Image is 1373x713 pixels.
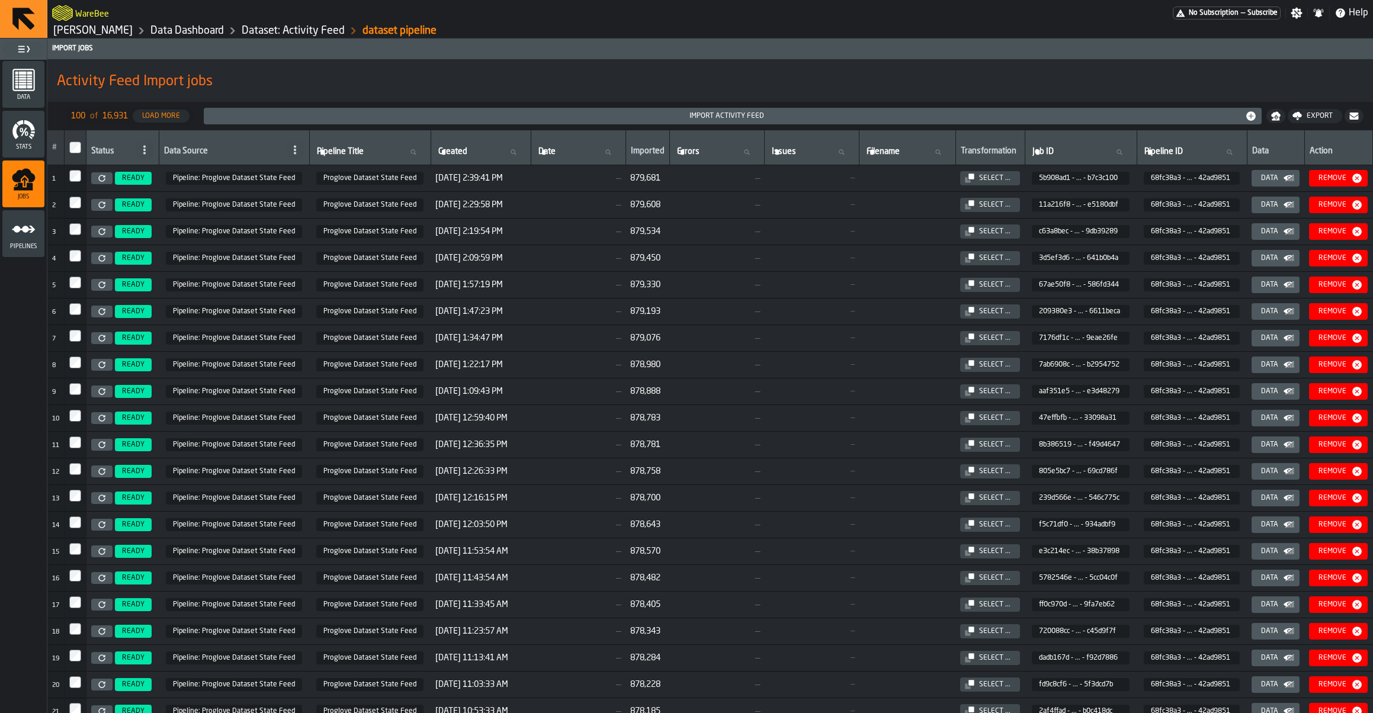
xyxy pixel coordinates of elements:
[166,412,302,425] span: 68fc38a3-139c-409c-b458-42d642ad9851
[69,490,81,502] label: InputCheckbox-label-react-aria5778493131-:r3kp:
[69,277,81,288] input: InputCheckbox-label-react-aria5778493131-:r3kh:
[960,438,1020,452] button: button-Select ...
[1256,574,1283,582] div: Data
[1314,414,1351,422] div: Remove
[1308,7,1329,19] label: button-toggle-Notifications
[1032,412,1130,425] span: 47effbfb-0871-422e-8ade-058c33098a31
[69,223,81,235] label: InputCheckbox-label-react-aria5778493131-:r3kf:
[1314,254,1351,262] div: Remove
[1032,278,1130,291] span: 67ae50f8-6636-49fd-bf05-1ccf586fd344
[69,436,81,448] label: InputCheckbox-label-react-aria5778493131-:r3kn:
[316,438,424,451] span: Proglove Dataset State Feed
[316,358,424,371] span: Proglove Dataset State Feed
[316,172,424,185] span: Proglove Dataset State Feed
[69,170,81,182] input: InputCheckbox-label-react-aria5778493131-:r3kd:
[2,210,44,258] li: menu Pipelines
[69,410,81,422] label: InputCheckbox-label-react-aria5778493131-:r3km:
[1252,277,1300,293] button: button-Data
[772,147,796,156] span: label
[960,624,1020,638] button: button-Select ...
[1288,109,1342,123] button: button-Export
[69,250,81,262] input: InputCheckbox-label-react-aria5778493131-:r3kg:
[166,252,302,265] span: 68fc38a3-139c-409c-b458-42d642ad9851
[1252,596,1300,613] button: button-Data
[438,147,467,156] span: label
[1314,494,1351,502] div: Remove
[122,227,145,236] span: READY
[316,625,424,638] span: Proglove Dataset State Feed
[960,491,1020,505] button: button-Select ...
[1309,436,1368,453] button: button-Remove
[122,627,145,635] span: READY
[1032,545,1130,558] span: e3c214ec-e84d-471e-b399-2b3738b37898
[974,307,1015,316] div: Select ...
[166,172,302,185] span: 68fc38a3-139c-409c-b458-42d642ad9851
[1241,9,1245,17] span: —
[166,598,302,611] span: 68fc38a3-139c-409c-b458-42d642ad9851
[113,198,154,211] a: READY
[315,144,426,160] input: label
[69,383,81,395] label: InputCheckbox-label-react-aria5778493131-:r3kl:
[1252,303,1300,320] button: button-Data
[1252,330,1300,346] button: button-Data
[1032,518,1130,531] span: f5c71df0-a1a4-4b1d-8489-d642934adbf9
[122,494,145,502] span: READY
[69,516,81,528] label: InputCheckbox-label-react-aria5778493131-:r3kq:
[204,108,1262,124] button: button-Import Activity Feed
[363,24,437,37] div: dataset pipeline
[69,330,81,342] label: InputCheckbox-label-react-aria5778493131-:r3kj:
[113,278,154,291] a: READY
[974,494,1015,502] div: Select ...
[166,492,302,505] span: 68fc38a3-139c-409c-b458-42d642ad9851
[1032,385,1130,398] span: aaf351e5-806a-49fa-ab04-e771e3d48279
[1032,598,1130,611] span: ff0c970d-adb6-4fb8-8c44-8aaf9fa7eb62
[69,543,81,555] input: InputCheckbox-label-react-aria5778493131-:r3kr:
[974,174,1015,182] div: Select ...
[1309,570,1368,586] button: button-Remove
[1309,596,1368,613] button: button-Remove
[1032,332,1130,345] span: 7176df1c-639e-44c8-b6f9-b0299eae26fe
[974,334,1015,342] div: Select ...
[974,521,1015,529] div: Select ...
[867,147,900,156] span: label
[69,570,81,582] input: InputCheckbox-label-react-aria5778493131-:r3ks:
[1256,281,1283,289] div: Data
[1032,198,1130,211] span: 11a216f8-8f84-4834-9e99-5911e5180dbf
[960,571,1020,585] button: button-Select ...
[1032,252,1130,265] span: 3d5ef3d6-d0f3-4662-9c2c-a0ce641b0b4a
[113,332,154,345] a: READY
[1256,521,1283,529] div: Data
[69,463,81,475] label: InputCheckbox-label-react-aria5778493131-:r3ko:
[1309,516,1368,533] button: button-Remove
[113,625,154,638] a: READY
[677,147,700,156] span: label
[1314,387,1351,396] div: Remove
[436,144,526,160] input: label
[1032,225,1130,238] span: c63a8bec-8777-4ed0-be5d-89739db39289
[316,465,424,478] span: Proglove Dataset State Feed
[1032,571,1130,584] span: 5782546e-7ef8-42e0-a8d0-b8365cc04c0f
[2,61,44,108] li: menu Data
[1256,174,1283,182] div: Data
[1252,383,1300,400] button: button-Data
[1256,494,1283,502] div: Data
[113,412,154,425] a: READY
[52,2,73,24] a: logo-header
[1030,144,1132,160] input: label
[1256,227,1283,236] div: Data
[960,358,1020,372] button: button-Select ...
[960,598,1020,612] button: button-Select ...
[1252,463,1300,480] button: button-Data
[113,358,154,371] a: READY
[122,334,145,342] span: READY
[69,623,81,635] label: InputCheckbox-label-react-aria5778493131-:r3ku:
[1256,387,1283,396] div: Data
[166,438,302,451] span: 68fc38a3-139c-409c-b458-42d642ad9851
[960,224,1020,239] button: button-Select ...
[166,225,302,238] span: 68fc38a3-139c-409c-b458-42d642ad9851
[166,332,302,345] span: 68fc38a3-139c-409c-b458-42d642ad9851
[166,278,302,291] span: 68fc38a3-139c-409c-b458-42d642ad9851
[69,197,81,208] label: InputCheckbox-label-react-aria5778493131-:r3ke:
[166,518,302,531] span: 68fc38a3-139c-409c-b458-42d642ad9851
